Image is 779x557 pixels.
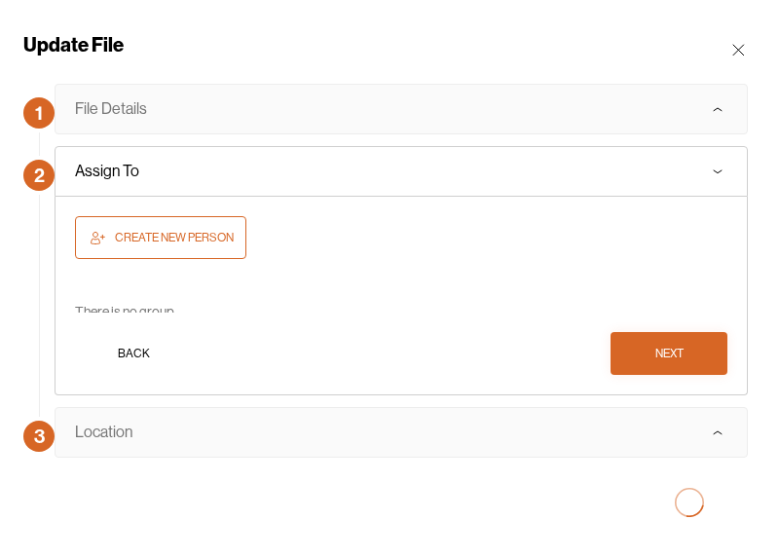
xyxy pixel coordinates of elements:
div: Next [655,344,684,363]
div: Assign To [75,162,139,181]
div: 3 [23,421,55,452]
svg: audio-loading [675,488,704,517]
div: Back [118,344,150,363]
button: Back [75,332,192,375]
div: File Details [75,99,147,119]
button: Next [611,332,727,375]
div: 2 [23,160,55,191]
div: There is no group [75,298,174,325]
button: Create new person [75,216,246,259]
div: Create new person [115,228,234,247]
div: Update File [23,31,124,58]
div: 1 [23,97,55,129]
div: Location [75,423,132,442]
